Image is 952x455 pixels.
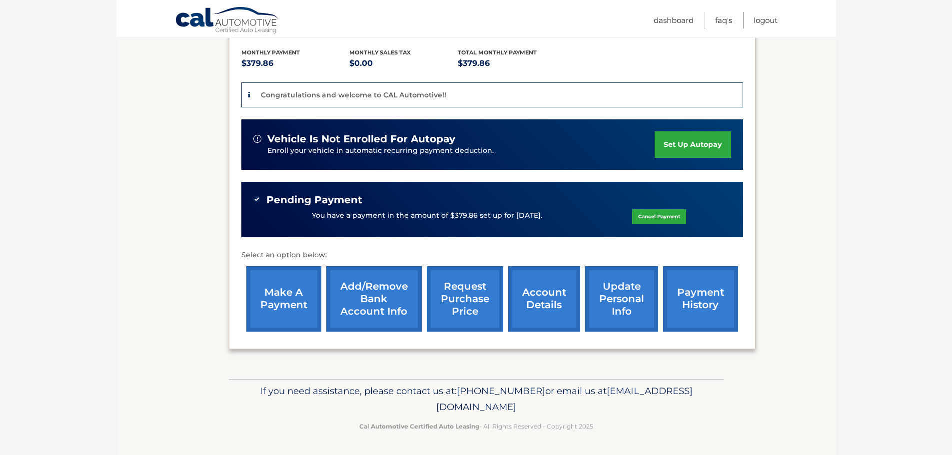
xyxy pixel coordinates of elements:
[632,209,686,224] a: Cancel Payment
[253,196,260,203] img: check-green.svg
[267,145,655,156] p: Enroll your vehicle in automatic recurring payment deduction.
[715,12,732,28] a: FAQ's
[241,49,300,56] span: Monthly Payment
[235,421,717,432] p: - All Rights Reserved - Copyright 2025
[267,133,455,145] span: vehicle is not enrolled for autopay
[241,56,350,70] p: $379.86
[253,135,261,143] img: alert-white.svg
[235,383,717,415] p: If you need assistance, please contact us at: or email us at
[654,12,694,28] a: Dashboard
[585,266,658,332] a: update personal info
[508,266,580,332] a: account details
[427,266,503,332] a: request purchase price
[246,266,321,332] a: make a payment
[655,131,731,158] a: set up autopay
[312,210,542,221] p: You have a payment in the amount of $379.86 set up for [DATE].
[241,249,743,261] p: Select an option below:
[326,266,422,332] a: Add/Remove bank account info
[458,56,566,70] p: $379.86
[175,6,280,35] a: Cal Automotive
[349,49,411,56] span: Monthly sales Tax
[663,266,738,332] a: payment history
[266,194,362,206] span: Pending Payment
[754,12,778,28] a: Logout
[458,49,537,56] span: Total Monthly Payment
[359,423,479,430] strong: Cal Automotive Certified Auto Leasing
[349,56,458,70] p: $0.00
[261,90,446,99] p: Congratulations and welcome to CAL Automotive!!
[457,385,545,397] span: [PHONE_NUMBER]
